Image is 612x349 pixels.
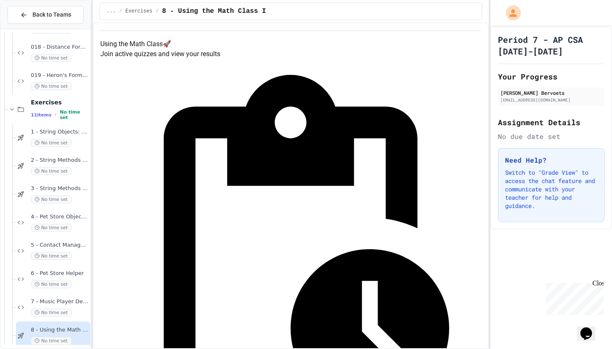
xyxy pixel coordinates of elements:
[31,44,89,51] span: 018 - Distance Formula
[31,327,89,334] span: 8 - Using the Math Class I
[577,316,604,341] iframe: chat widget
[31,54,72,62] span: No time set
[7,6,84,24] button: Back to Teams
[500,89,602,97] div: [PERSON_NAME] Bervoets
[31,270,89,277] span: 6 - Pet Store Helper
[497,3,523,22] div: My Account
[162,6,266,16] span: 8 - Using the Math Class I
[31,82,72,90] span: No time set
[498,71,605,82] h2: Your Progress
[31,309,72,317] span: No time set
[31,213,89,220] span: 4 - Pet Store Object Creator
[498,34,605,57] h1: Period 7 - AP CSA [DATE]-[DATE]
[31,252,72,260] span: No time set
[31,298,89,305] span: 7 - Music Player Debugger
[505,168,597,210] p: Switch to "Grade View" to access the chat feature and communicate with your teacher for help and ...
[107,8,116,15] span: ...
[31,167,72,175] span: No time set
[60,109,89,120] span: No time set
[31,280,72,288] span: No time set
[31,129,89,136] span: 1 - String Objects: Concatenation, Literals, and More
[31,112,52,118] span: 11 items
[505,155,597,165] h3: Need Help?
[498,131,605,141] div: No due date set
[31,242,89,249] span: 5 - Contact Manager Debug
[31,157,89,164] span: 2 - String Methods Practice I
[55,111,57,118] span: •
[32,10,71,19] span: Back to Teams
[31,139,72,147] span: No time set
[500,97,602,103] div: [EMAIL_ADDRESS][DOMAIN_NAME]
[125,8,152,15] span: Exercises
[100,39,481,49] h4: Using the Math Class 🚀
[156,8,159,15] span: /
[3,3,57,53] div: Chat with us now!Close
[31,337,72,345] span: No time set
[543,280,604,315] iframe: chat widget
[31,224,72,232] span: No time set
[31,196,72,203] span: No time set
[31,99,89,106] span: Exercises
[119,8,122,15] span: /
[31,185,89,192] span: 3 - String Methods Practice II
[498,116,605,128] h2: Assignment Details
[100,49,481,59] p: Join active quizzes and view your results
[31,72,89,79] span: 019 - Heron's Formula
